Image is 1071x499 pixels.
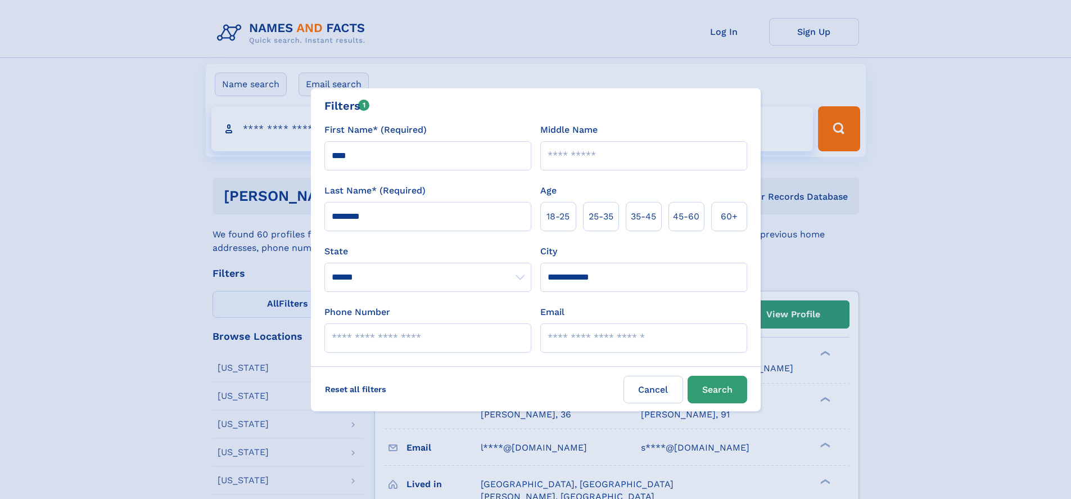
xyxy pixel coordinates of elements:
span: 25‑35 [589,210,613,223]
label: First Name* (Required) [324,123,427,137]
label: Email [540,305,564,319]
span: 35‑45 [631,210,656,223]
label: Cancel [623,376,683,403]
label: Middle Name [540,123,598,137]
label: Phone Number [324,305,390,319]
div: Filters [324,97,370,114]
label: Last Name* (Required) [324,184,426,197]
label: City [540,245,557,258]
label: Age [540,184,557,197]
span: 60+ [721,210,738,223]
label: State [324,245,531,258]
button: Search [688,376,747,403]
span: 18‑25 [546,210,570,223]
label: Reset all filters [318,376,394,403]
span: 45‑60 [673,210,699,223]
